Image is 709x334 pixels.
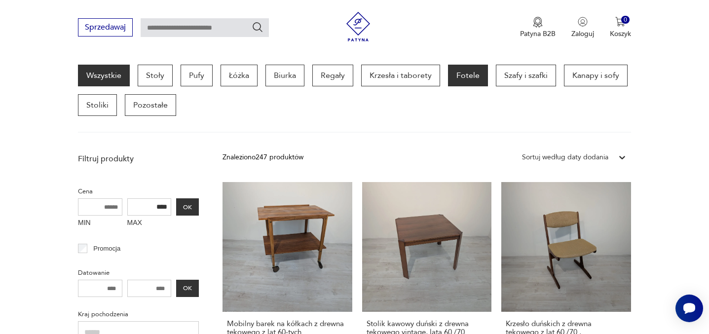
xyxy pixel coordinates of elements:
a: Fotele [448,65,488,86]
a: Kanapy i sofy [564,65,628,86]
a: Regały [312,65,353,86]
div: 0 [621,16,630,24]
button: OK [176,280,199,297]
p: Filtruj produkty [78,153,199,164]
a: Krzesła i taborety [361,65,440,86]
a: Pozostałe [125,94,176,116]
button: 0Koszyk [610,17,631,38]
button: OK [176,198,199,216]
p: Promocja [93,243,120,254]
p: Zaloguj [571,29,594,38]
label: MAX [127,216,172,231]
a: Stoły [138,65,173,86]
a: Szafy i szafki [496,65,556,86]
a: Biurka [265,65,304,86]
button: Sprzedawaj [78,18,133,37]
div: Sortuj według daty dodania [522,152,608,163]
p: Cena [78,186,199,197]
img: Ikona koszyka [615,17,625,27]
button: Zaloguj [571,17,594,38]
a: Wszystkie [78,65,130,86]
img: Ikona medalu [533,17,543,28]
a: Stoliki [78,94,117,116]
a: Ikona medaluPatyna B2B [520,17,556,38]
a: Łóżka [221,65,258,86]
img: Ikonka użytkownika [578,17,588,27]
button: Patyna B2B [520,17,556,38]
label: MIN [78,216,122,231]
p: Kraj pochodzenia [78,309,199,320]
p: Patyna B2B [520,29,556,38]
button: Szukaj [252,21,263,33]
a: Pufy [181,65,213,86]
p: Datowanie [78,267,199,278]
div: Znaleziono 247 produktów [223,152,303,163]
p: Koszyk [610,29,631,38]
img: Patyna - sklep z meblami i dekoracjami vintage [343,12,373,41]
a: Sprzedawaj [78,25,133,32]
iframe: Smartsupp widget button [675,295,703,322]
